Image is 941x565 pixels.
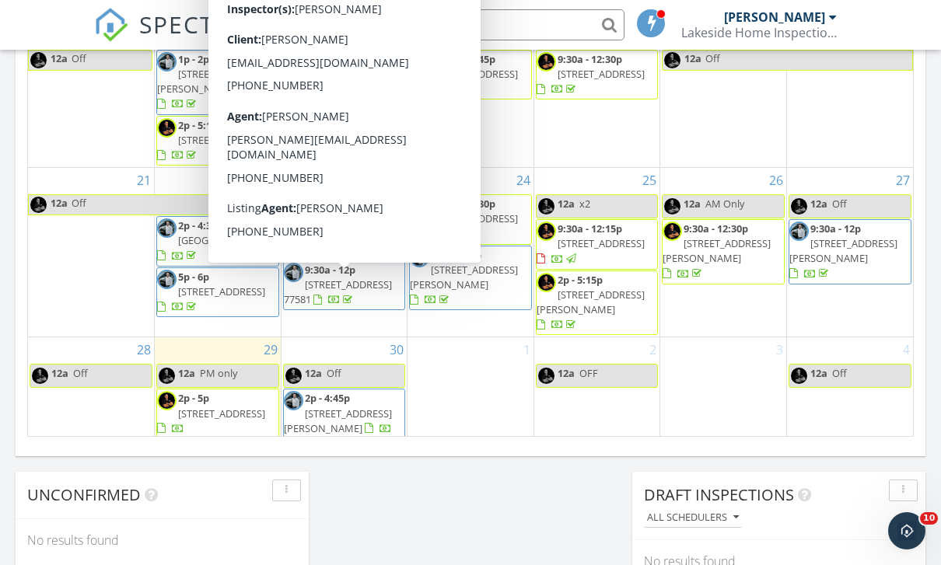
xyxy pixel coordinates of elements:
span: AM Only [705,197,744,211]
td: Go to September 28, 2025 [28,337,155,441]
a: Go to September 29, 2025 [261,337,281,362]
img: img_2141.jpeg [663,51,682,70]
span: 2p - 4:45p [305,391,350,405]
span: 1p - 2p [178,52,209,66]
td: Go to September 23, 2025 [281,168,408,337]
span: Off [705,51,720,65]
div: No results found [16,519,309,561]
span: [GEOGRAPHIC_DATA] [178,233,276,247]
span: 12a [305,366,322,380]
td: Go to September 17, 2025 [408,23,534,167]
a: Go to September 22, 2025 [261,168,281,193]
td: Go to September 27, 2025 [786,168,913,337]
td: Go to September 16, 2025 [281,23,408,167]
span: 9:30a - 12p [305,263,355,277]
a: 9:30a - 12:30p [STREET_ADDRESS] [409,194,532,245]
td: Go to September 19, 2025 [660,23,787,167]
a: 2p - 4:30p [GEOGRAPHIC_DATA] [157,218,276,262]
a: 2p - 5:15p [STREET_ADDRESS][PERSON_NAME] [536,270,659,336]
a: 9:30a - 12:30p [STREET_ADDRESS] [410,197,518,240]
span: [STREET_ADDRESS][PERSON_NAME] [284,406,392,435]
a: Go to October 1, 2025 [520,337,533,362]
a: 9:30a - 12p [STREET_ADDRESS][PERSON_NAME] [410,248,518,307]
img: 0e95f027f6e54c72a79f6a24a2d2668c.jpeg [157,270,177,289]
div: [PERSON_NAME] [724,9,825,25]
span: 12a [558,197,575,211]
a: Go to September 26, 2025 [766,168,786,193]
img: img_2141.jpeg [284,366,303,385]
span: 9:30a - 12:30p [558,52,622,66]
span: 2p - 5p [178,391,209,405]
a: 5p - 6p [STREET_ADDRESS] [157,270,265,313]
img: img_2141.jpeg [537,197,556,216]
span: 12a [51,366,68,380]
a: Go to September 24, 2025 [513,168,533,193]
img: img_2141.jpeg [663,221,682,241]
span: 10 [920,512,938,525]
td: Go to September 18, 2025 [533,23,660,167]
a: 2p - 5:15p [STREET_ADDRESS][PERSON_NAME] [537,273,645,332]
a: 9:30a - 12:45p [STREET_ADDRESS] [409,50,532,100]
span: [STREET_ADDRESS] [558,236,645,250]
a: 9:30a - 12p [STREET_ADDRESS][PERSON_NAME] [789,219,911,284]
a: 9:30a - 12p [STREET_ADDRESS] 77581 [283,260,406,311]
a: SPECTORA [94,21,267,54]
img: 0e95f027f6e54c72a79f6a24a2d2668c.jpeg [410,248,429,267]
span: Draft Inspections [644,484,794,505]
input: Search everything... [313,9,624,40]
td: Go to September 21, 2025 [28,168,155,337]
a: 9:30a - 12p [STREET_ADDRESS][PERSON_NAME] [789,221,897,281]
td: Go to September 20, 2025 [786,23,913,167]
img: img_2141.jpeg [789,197,809,216]
span: [STREET_ADDRESS] [178,406,265,420]
span: [STREET_ADDRESS] [558,67,645,81]
td: Go to October 1, 2025 [408,337,534,441]
span: 9:30a - 12p [810,221,861,235]
span: 9:30a - 12:45p [305,197,369,211]
a: 2p - 5p [STREET_ADDRESS] [156,389,279,439]
a: Go to October 2, 2025 [646,337,659,362]
span: x2 [579,197,590,211]
span: OFF [579,366,598,380]
img: img_2141.jpeg [537,273,556,292]
span: [STREET_ADDRESS][PERSON_NAME] [284,211,392,240]
span: 12a [50,51,68,70]
img: 0e95f027f6e54c72a79f6a24a2d2668c.jpeg [284,391,303,410]
span: 5p - 6p [178,270,209,284]
span: [STREET_ADDRESS] [178,284,265,298]
a: 2p - 5p [STREET_ADDRESS] [157,391,265,434]
img: img_2141.jpeg [663,197,682,216]
a: 9:30a - 12:45p [STREET_ADDRESS] [410,52,518,96]
img: img_2141.jpeg [537,366,556,385]
a: 9:30a - 12:30p [STREET_ADDRESS][PERSON_NAME] [662,219,785,284]
a: 1p - 2p [STREET_ADDRESS][PERSON_NAME] [157,52,265,111]
span: Unconfirmed [27,484,141,505]
button: All schedulers [644,507,742,528]
img: img_2141.jpeg [537,221,556,241]
img: img_2141.jpeg [410,197,429,216]
span: 12a [684,51,702,70]
iframe: Intercom live chat [888,512,925,549]
a: Go to September 25, 2025 [639,168,659,193]
td: Go to September 14, 2025 [28,23,155,167]
span: [STREET_ADDRESS] [431,67,518,81]
span: SPECTORA [139,8,267,40]
span: 9:30a - 12:15p [558,221,622,235]
span: 12a [684,197,701,211]
a: Go to September 21, 2025 [134,168,154,193]
img: 0e95f027f6e54c72a79f6a24a2d2668c.jpeg [157,218,177,238]
a: 9:30a - 12p [STREET_ADDRESS][PERSON_NAME] [409,246,532,311]
td: Go to October 2, 2025 [533,337,660,441]
span: Off [72,196,86,210]
span: Off [832,366,847,380]
td: Go to September 29, 2025 [155,337,282,441]
img: 0e95f027f6e54c72a79f6a24a2d2668c.jpeg [284,263,303,282]
span: [STREET_ADDRESS] [178,133,265,147]
a: 9:30a - 12:30p [STREET_ADDRESS] [536,50,659,100]
img: img_2141.jpeg [410,52,429,71]
span: 12a [810,366,827,380]
a: 2p - 5:15p [STREET_ADDRESS] [157,118,265,162]
img: 0e95f027f6e54c72a79f6a24a2d2668c.jpeg [157,52,177,71]
a: Go to October 3, 2025 [773,337,786,362]
td: Go to October 3, 2025 [660,337,787,441]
